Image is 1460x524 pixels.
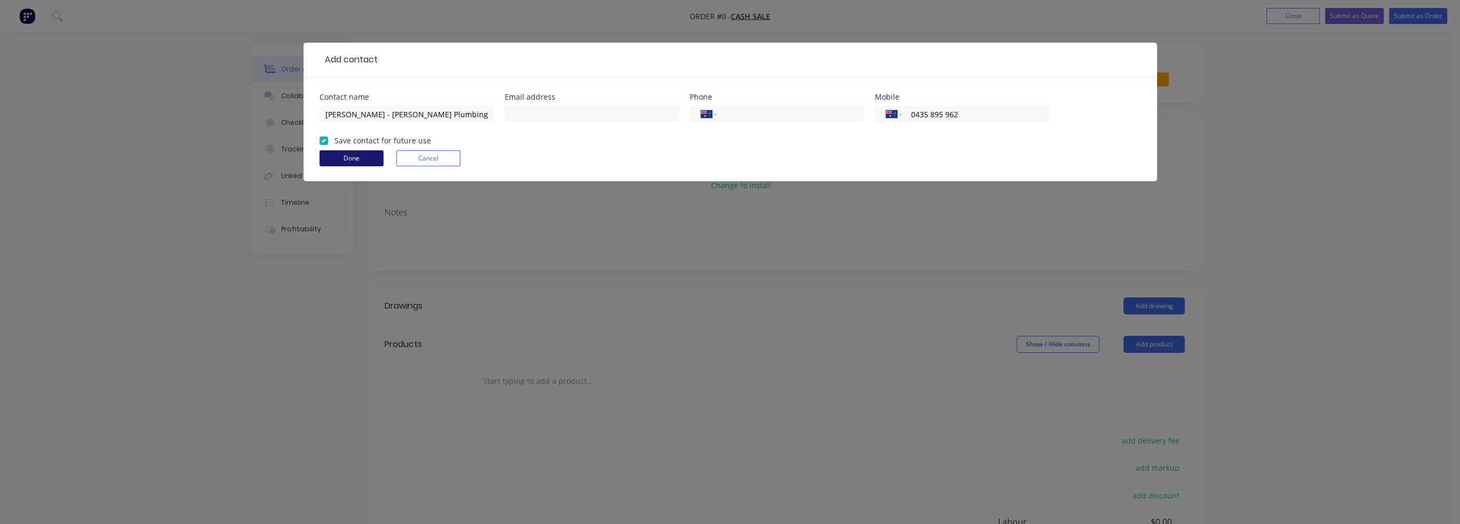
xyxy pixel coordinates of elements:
[875,93,1049,101] div: Mobile
[396,150,460,166] button: Cancel
[320,93,494,101] div: Contact name
[320,150,384,166] button: Done
[690,93,864,101] div: Phone
[320,53,378,66] div: Add contact
[334,135,431,146] label: Save contact for future use
[505,93,679,101] div: Email address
